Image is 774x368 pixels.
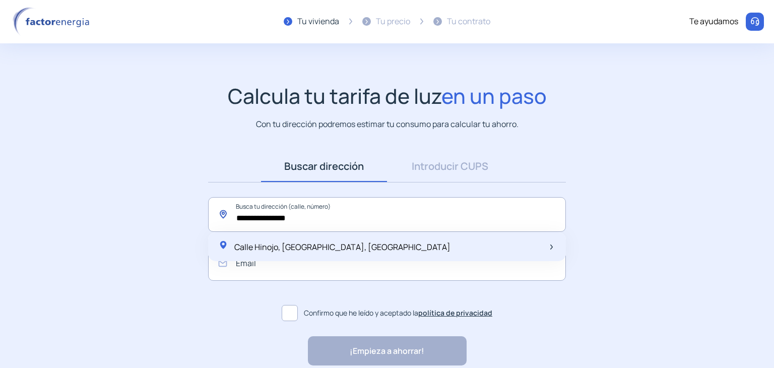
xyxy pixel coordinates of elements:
div: Tu contrato [447,15,490,28]
img: arrow-next-item.svg [550,244,553,250]
span: Calle Hinojo, [GEOGRAPHIC_DATA], [GEOGRAPHIC_DATA] [234,241,450,253]
div: Tu precio [376,15,410,28]
img: location-pin-green.svg [218,240,228,250]
img: llamar [750,17,760,27]
a: política de privacidad [418,308,492,318]
img: logo factor [10,7,96,36]
h1: Calcula tu tarifa de luz [228,84,547,108]
div: Tu vivienda [297,15,339,28]
div: Te ayudamos [689,15,738,28]
a: Introducir CUPS [387,151,513,182]
span: en un paso [441,82,547,110]
a: Buscar dirección [261,151,387,182]
span: Confirmo que he leído y aceptado la [304,308,492,319]
p: Con tu dirección podremos estimar tu consumo para calcular tu ahorro. [256,118,519,131]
